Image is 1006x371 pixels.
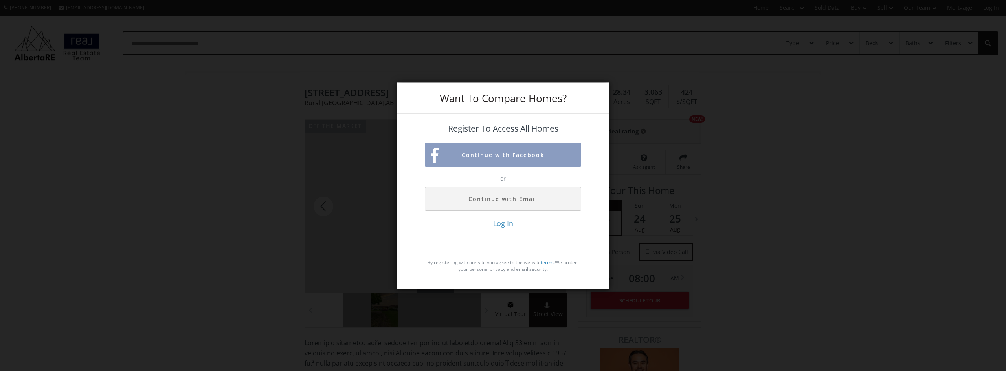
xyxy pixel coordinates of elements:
[425,187,581,211] button: Continue with Email
[493,219,513,228] span: Log In
[425,259,581,272] p: By registering with our site you agree to the website . We protect your personal privacy and emai...
[498,175,508,183] span: or
[431,148,439,163] img: facebook-sign-up
[425,124,581,133] h4: Register To Access All Homes
[425,93,581,103] h3: Want To Compare Homes?
[541,259,554,266] a: terms
[425,143,581,167] button: Continue with Facebook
